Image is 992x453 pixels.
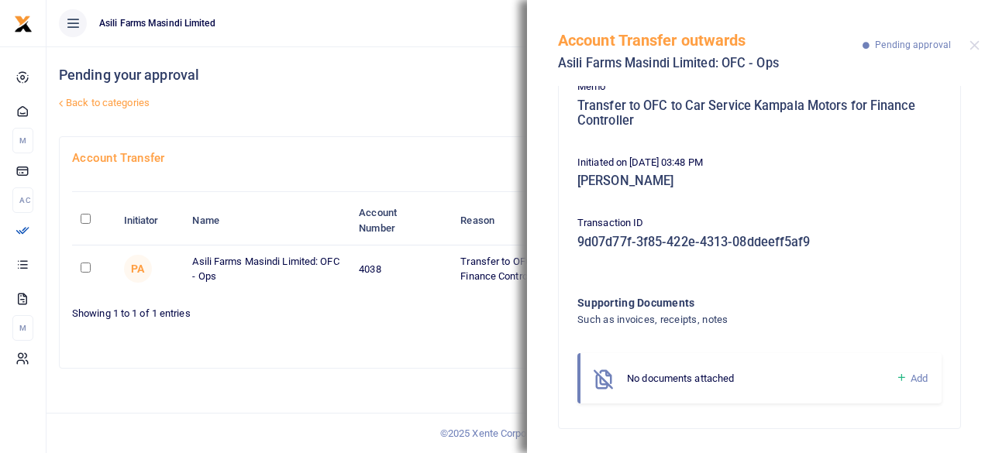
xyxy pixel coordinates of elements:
[577,294,879,311] h4: Supporting Documents
[72,197,115,245] th: : activate to sort column descending
[12,128,33,153] li: M
[577,98,942,129] h5: Transfer to OFC to Car Service Kampala Motors for Finance Controller
[558,56,863,71] h5: Asili Farms Masindi Limited: OFC - Ops
[350,245,452,293] td: 4038
[577,79,942,95] p: Memo
[14,15,33,33] img: logo-small
[72,297,513,321] div: Showing 1 to 1 of 1 entries
[184,245,350,293] td: Asili Farms Masindi Limited: OFC - Ops
[577,215,942,232] p: Transaction ID
[577,173,942,189] h5: [PERSON_NAME]
[911,372,928,384] span: Add
[12,315,33,341] li: M
[55,90,669,116] a: Back to categories
[14,17,33,29] a: logo-small logo-large logo-large
[350,197,452,245] th: Account Number: activate to sort column ascending
[577,235,942,250] h5: 9d07d77f-3f85-422e-4313-08ddeeff5af9
[452,245,730,293] td: Transfer to OFC to Car Service Kampala Motors for Finance Controller
[896,369,928,387] a: Add
[124,255,152,283] span: Pricillah Ankunda
[115,197,184,245] th: Initiator: activate to sort column ascending
[72,149,966,166] h4: Account Transfer
[627,372,734,384] span: No documents attached
[875,39,951,50] span: Pending approval
[970,40,980,50] button: Close
[184,197,350,245] th: Name: activate to sort column ascending
[558,31,863,50] h5: Account Transfer outwards
[59,67,669,84] h4: Pending your approval
[577,155,942,171] p: Initiated on [DATE] 03:48 PM
[452,197,730,245] th: Reason: activate to sort column ascending
[93,16,222,30] span: Asili Farms Masindi Limited
[12,187,33,213] li: Ac
[577,311,879,328] h4: Such as invoices, receipts, notes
